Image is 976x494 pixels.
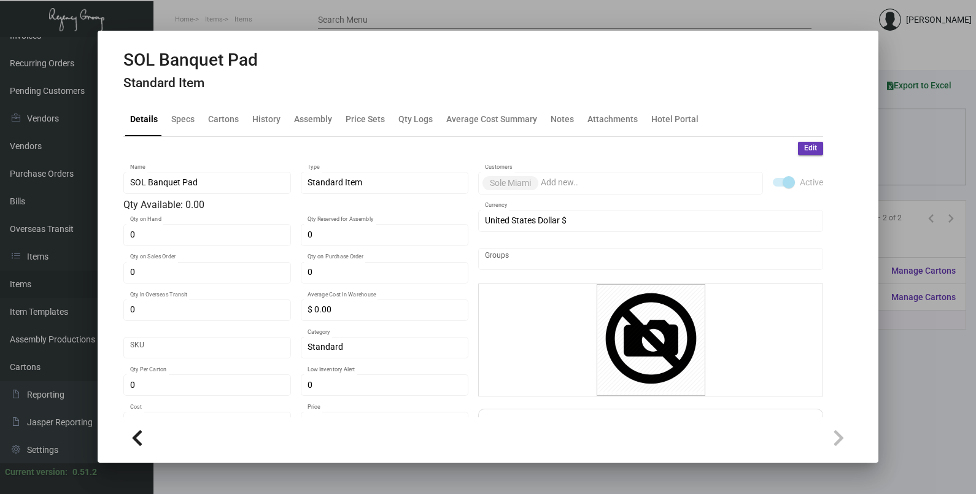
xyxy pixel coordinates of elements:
div: Notes [551,113,574,126]
div: Cartons [208,113,239,126]
h2: SOL Banquet Pad [123,50,258,71]
input: Add new.. [485,254,817,264]
h4: Standard Item [123,75,258,91]
div: Current version: [5,466,68,479]
mat-chip: Sole Miami [482,176,538,190]
span: Edit [804,143,817,153]
div: Qty Available: 0.00 [123,198,468,212]
div: Specs [171,113,195,126]
div: Average Cost Summary [446,113,537,126]
div: 0.51.2 [72,466,97,479]
div: Attachments [587,113,638,126]
div: Assembly [294,113,332,126]
span: Active [800,175,823,190]
div: Hotel Portal [651,113,699,126]
div: Qty Logs [398,113,433,126]
div: Price Sets [346,113,385,126]
input: Add new.. [541,178,757,188]
div: History [252,113,281,126]
button: Edit [798,142,823,155]
div: Details [130,113,158,126]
